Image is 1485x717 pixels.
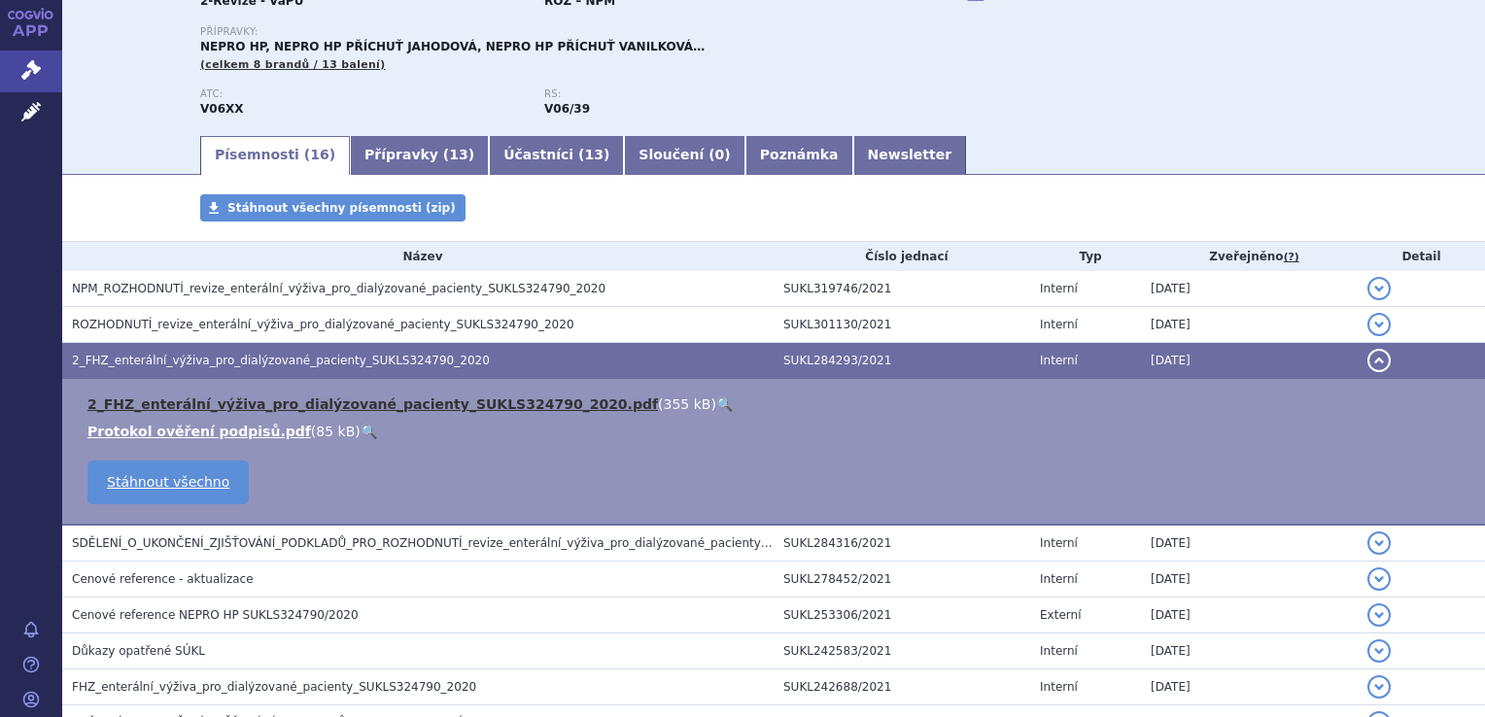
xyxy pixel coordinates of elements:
[310,147,328,162] span: 16
[72,680,476,694] span: FHZ_enterální_výživa_pro_dialýzované_pacienty_SUKLS324790_2020
[72,318,574,331] span: ROZHODNUTÍ_revize_enterální_výživa_pro_dialýzované_pacienty_SUKLS324790_2020
[745,136,853,175] a: Poznámka
[316,424,355,439] span: 85 kB
[72,354,490,367] span: 2_FHZ_enterální_výživa_pro_dialýzované_pacienty_SUKLS324790_2020
[200,26,888,38] p: Přípravky:
[1284,251,1299,264] abbr: (?)
[72,644,205,658] span: Důkazy opatřené SÚKL
[774,633,1030,669] td: SUKL242583/2021
[200,194,466,222] a: Stáhnout všechny písemnosti (zip)
[774,242,1030,271] th: Číslo jednací
[1040,608,1081,622] span: Externí
[1040,644,1078,658] span: Interní
[62,242,774,271] th: Název
[624,136,744,175] a: Sloučení (0)
[1040,572,1078,586] span: Interní
[1367,675,1391,699] button: detail
[72,608,359,622] span: Cenové reference NEPRO HP SUKLS324790/2020
[1367,567,1391,591] button: detail
[200,58,386,71] span: (celkem 8 brandů / 13 balení)
[1141,307,1358,343] td: [DATE]
[1141,597,1358,633] td: [DATE]
[584,147,603,162] span: 13
[715,147,725,162] span: 0
[87,424,311,439] a: Protokol ověření podpisů.pdf
[87,422,1466,441] li: ( )
[200,136,350,175] a: Písemnosti (16)
[227,201,456,215] span: Stáhnout všechny písemnosti (zip)
[1367,603,1391,627] button: detail
[1358,242,1485,271] th: Detail
[774,307,1030,343] td: SUKL301130/2021
[1141,343,1358,379] td: [DATE]
[1040,536,1078,550] span: Interní
[1367,277,1391,300] button: detail
[449,147,467,162] span: 13
[1141,633,1358,669] td: [DATE]
[544,88,869,100] p: RS:
[1367,313,1391,336] button: detail
[1141,669,1358,705] td: [DATE]
[72,536,884,550] span: SDĚLENÍ_O_UKONČENÍ_ZJIŠŤOVÁNÍ_PODKLADŮ_PRO_ROZHODNUTÍ_revize_enterální_výživa_pro_dialýzované_pac...
[200,88,525,100] p: ATC:
[200,40,705,53] span: NEPRO HP, NEPRO HP PŘÍCHUŤ JAHODOVÁ, NEPRO HP PŘÍCHUŤ VANILKOVÁ…
[853,136,967,175] a: Newsletter
[87,461,249,504] a: Stáhnout všechno
[72,282,605,295] span: NPM_ROZHODNUTÍ_revize_enterální_výživa_pro_dialýzované_pacienty_SUKLS324790_2020
[72,572,254,586] span: Cenové reference - aktualizace
[350,136,489,175] a: Přípravky (13)
[544,102,590,116] strong: enterální výživa pro dialýzované pacienty
[774,343,1030,379] td: SUKL284293/2021
[774,597,1030,633] td: SUKL253306/2021
[1040,282,1078,295] span: Interní
[200,102,244,116] strong: POTRAVINY PRO ZVLÁŠTNÍ LÉKAŘSKÉ ÚČELY (PZLÚ) (ČESKÁ ATC SKUPINA)
[1367,639,1391,663] button: detail
[1040,318,1078,331] span: Interní
[1367,349,1391,372] button: detail
[489,136,624,175] a: Účastníci (13)
[87,394,1466,414] li: ( )
[1141,242,1358,271] th: Zveřejněno
[87,396,658,412] a: 2_FHZ_enterální_výživa_pro_dialýzované_pacienty_SUKLS324790_2020.pdf
[361,424,377,439] a: 🔍
[1367,531,1391,555] button: detail
[716,396,733,412] a: 🔍
[664,396,711,412] span: 355 kB
[1141,271,1358,307] td: [DATE]
[1040,354,1078,367] span: Interní
[774,669,1030,705] td: SUKL242688/2021
[1141,562,1358,597] td: [DATE]
[1141,525,1358,562] td: [DATE]
[774,525,1030,562] td: SUKL284316/2021
[1040,680,1078,694] span: Interní
[774,271,1030,307] td: SUKL319746/2021
[1030,242,1141,271] th: Typ
[774,562,1030,597] td: SUKL278452/2021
